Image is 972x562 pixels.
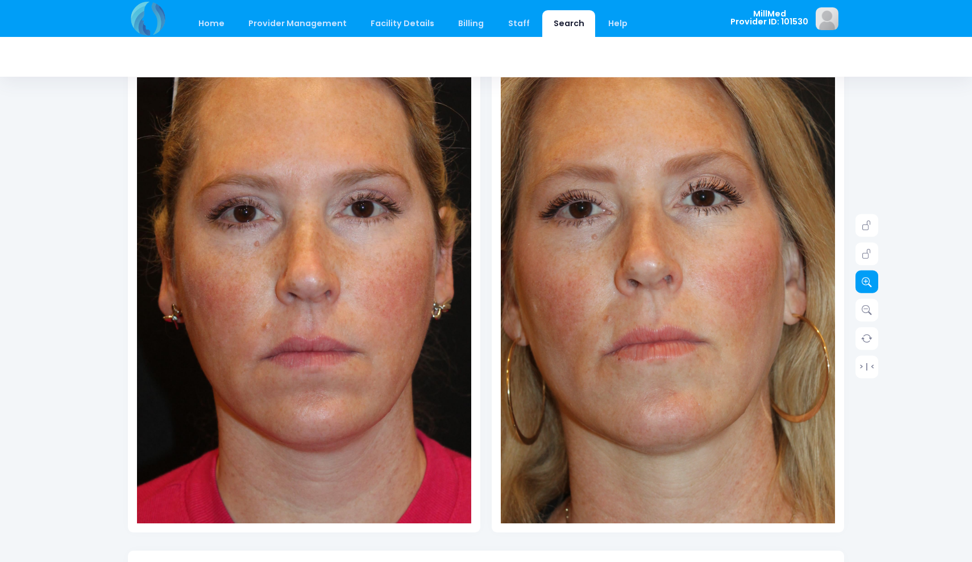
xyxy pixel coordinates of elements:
a: Home [187,10,235,37]
a: Billing [447,10,495,37]
a: Staff [497,10,541,37]
a: Provider Management [237,10,358,37]
a: Facility Details [360,10,446,37]
a: Help [597,10,639,37]
a: Search [542,10,595,37]
a: > | < [855,355,878,378]
img: image [816,7,838,30]
span: MillMed Provider ID: 101530 [730,10,808,26]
